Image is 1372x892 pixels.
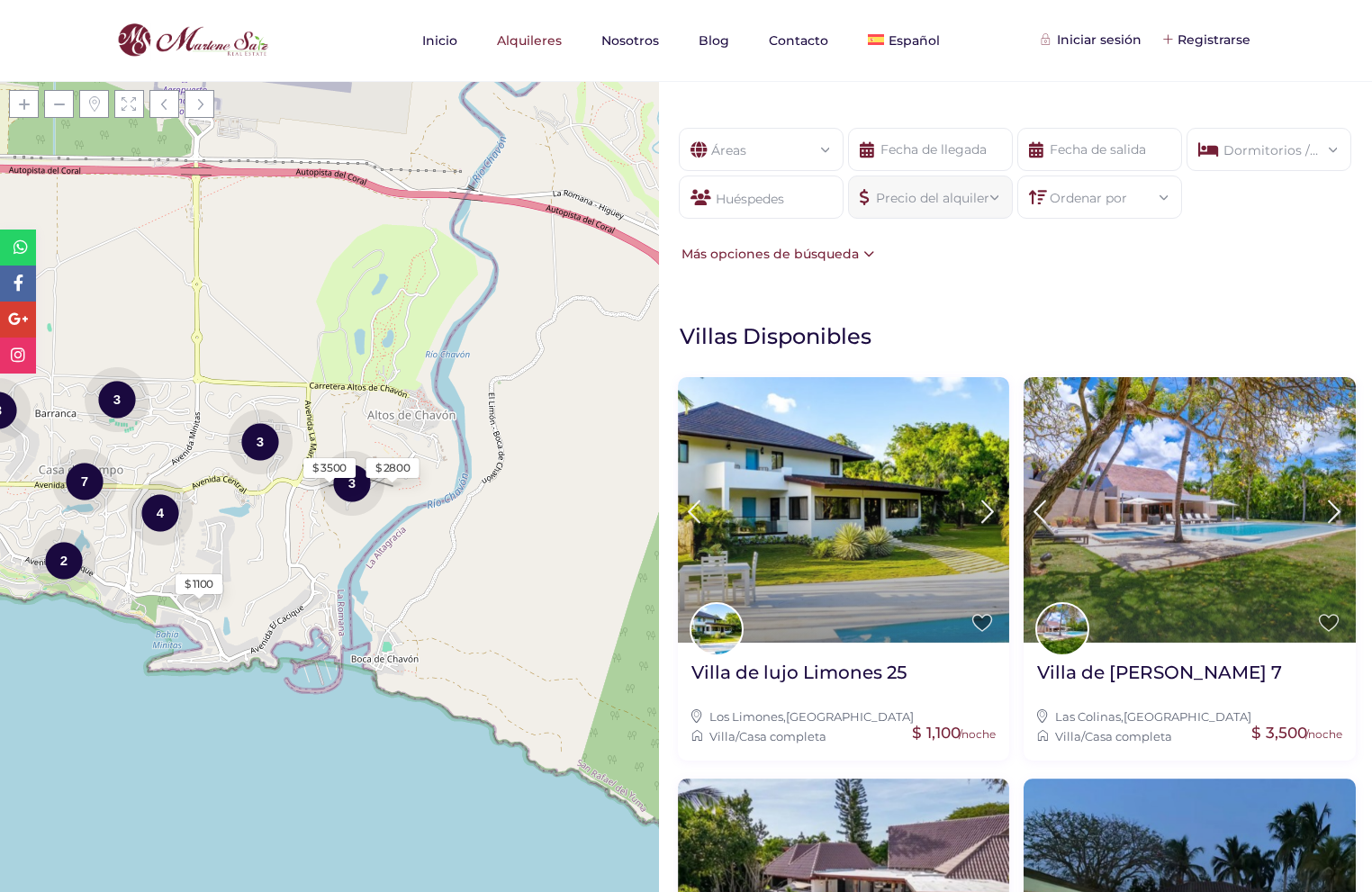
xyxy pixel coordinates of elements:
[1055,729,1081,743] a: Villa
[320,449,384,517] div: 3
[1164,30,1250,50] div: Registrarse
[1124,709,1251,724] a: [GEOGRAPHIC_DATA]
[680,322,1363,350] h1: Villas Disponibles
[228,408,293,475] div: 3
[194,243,465,338] div: Cargando mapas
[709,729,736,743] a: Villa
[85,365,149,433] div: 3
[889,32,940,49] span: Español
[52,447,117,515] div: 7
[739,729,826,743] a: Casa completa
[1024,377,1356,643] img: Villa de lujo Colinas 7
[848,128,1013,171] input: Fecha de llegada
[679,176,844,219] div: Huéspedes
[1037,661,1282,698] a: Villa de [PERSON_NAME] 7
[1032,176,1168,208] div: Ordenar por
[1085,729,1172,743] a: Casa completa
[1037,726,1342,746] div: /
[128,479,193,546] div: 4
[1043,30,1142,50] div: Iniciar sesión
[1037,707,1342,726] div: ,
[1055,709,1121,724] a: Las Colinas
[32,527,96,594] div: 2
[375,460,411,476] div: $ 2800
[786,709,914,724] a: [GEOGRAPHIC_DATA]
[862,176,998,208] div: Precio del alquiler
[691,661,907,698] a: Villa de lujo Limones 25
[693,129,829,160] div: Áreas
[691,707,997,726] div: ,
[312,460,347,476] div: $ 3500
[709,709,783,724] a: Los Limones
[691,726,997,746] div: /
[1201,129,1337,160] div: Dormitorios / Baños
[113,19,273,62] img: logo
[1017,128,1182,171] input: Fecha de salida
[678,377,1010,643] img: Villa de lujo Limones 25
[185,576,213,592] div: $ 1100
[691,661,907,684] h2: Villa de lujo Limones 25
[677,244,874,264] div: Más opciones de búsqueda
[1037,661,1282,684] h2: Villa de [PERSON_NAME] 7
